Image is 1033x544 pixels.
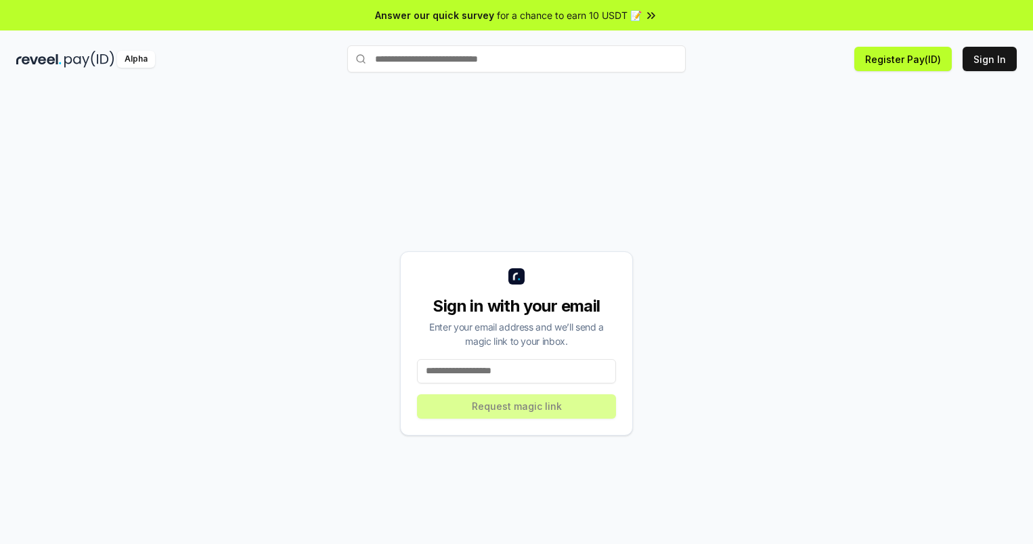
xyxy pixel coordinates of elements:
div: Sign in with your email [417,295,616,317]
img: reveel_dark [16,51,62,68]
span: Answer our quick survey [375,8,494,22]
img: logo_small [508,268,525,285]
div: Enter your email address and we’ll send a magic link to your inbox. [417,320,616,348]
span: for a chance to earn 10 USDT 📝 [497,8,642,22]
button: Sign In [963,47,1017,71]
button: Register Pay(ID) [854,47,952,71]
img: pay_id [64,51,114,68]
div: Alpha [117,51,155,68]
